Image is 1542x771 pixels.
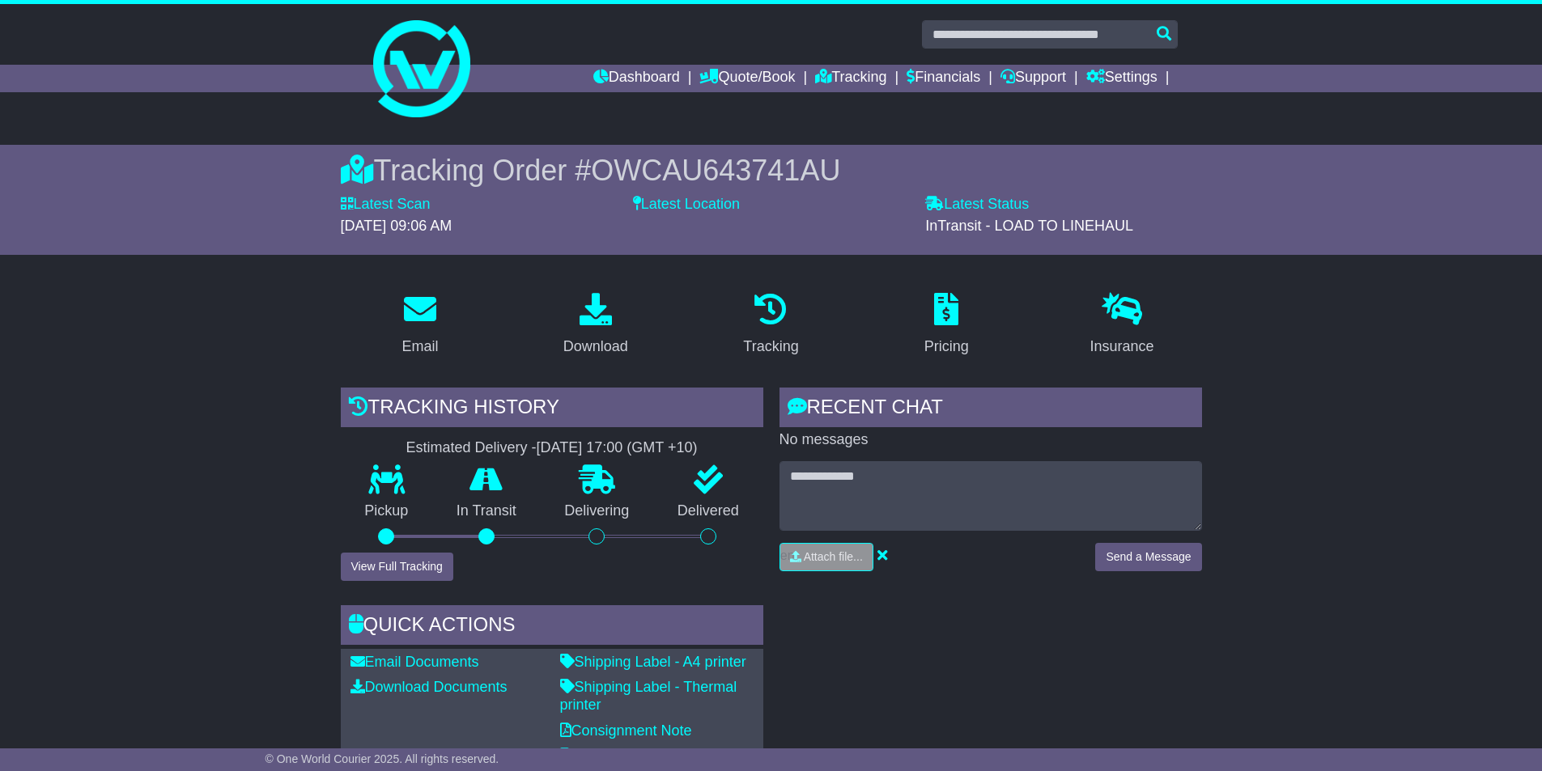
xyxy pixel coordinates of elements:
button: Send a Message [1095,543,1201,571]
div: RECENT CHAT [779,388,1202,431]
a: Financials [907,65,980,92]
p: Delivered [653,502,763,520]
label: Latest Location [633,196,740,214]
a: Email Documents [350,654,479,670]
a: Shipping Label - Thermal printer [560,679,737,713]
div: Pricing [924,336,969,358]
a: Shipping Label - A4 printer [560,654,746,670]
span: [DATE] 09:06 AM [341,218,452,234]
a: Tracking [815,65,886,92]
a: Dashboard [593,65,680,92]
a: Download [553,287,639,363]
a: Support [1000,65,1066,92]
p: No messages [779,431,1202,449]
div: Download [563,336,628,358]
span: OWCAU643741AU [591,154,840,187]
a: Quote/Book [699,65,795,92]
a: Settings [1086,65,1158,92]
a: Download Documents [350,679,508,695]
div: Email [401,336,438,358]
a: Consignment Note [560,722,692,739]
p: In Transit [432,502,541,520]
p: Delivering [541,502,654,520]
a: Tracking [733,287,809,363]
a: Insurance [1080,287,1165,363]
div: Estimated Delivery - [341,439,763,457]
a: Pricing [914,287,979,363]
span: InTransit - LOAD TO LINEHAUL [925,218,1133,234]
div: Insurance [1090,336,1154,358]
p: Pickup [341,502,433,520]
div: Tracking [743,336,798,358]
a: Email [391,287,448,363]
span: © One World Courier 2025. All rights reserved. [265,752,499,765]
label: Latest Status [925,196,1029,214]
div: Tracking history [341,388,763,431]
label: Latest Scan [341,196,431,214]
div: Tracking Order # [341,153,1202,188]
div: Quick Actions [341,605,763,649]
div: [DATE] 17:00 (GMT +10) [537,439,698,457]
button: View Full Tracking [341,553,453,581]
